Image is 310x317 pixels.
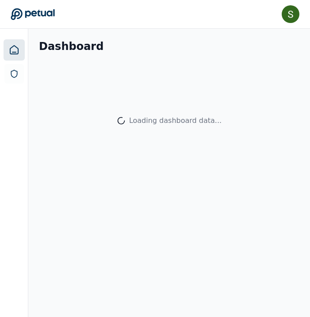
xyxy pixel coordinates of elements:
[129,115,222,126] div: Loading dashboard data...
[282,5,299,23] img: Samuel Tan
[4,39,25,61] a: Dashboard
[11,8,55,20] a: Go to Dashboard
[4,64,24,84] a: SOC
[39,39,103,53] h1: Dashboard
